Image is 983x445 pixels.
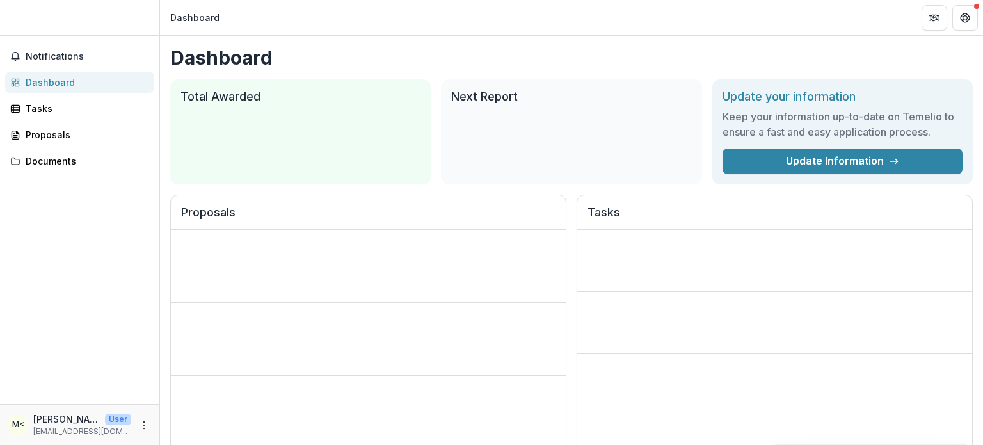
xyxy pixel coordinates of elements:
p: [EMAIL_ADDRESS][DOMAIN_NAME] [33,426,131,437]
a: Update Information [723,149,963,174]
h2: Tasks [587,206,962,230]
div: Dashboard [170,11,220,24]
div: Melanie Lambert <info@justwritegrants.com> <info@justwritegrants.com> [12,421,24,429]
h2: Proposals [181,206,555,230]
button: More [136,417,152,433]
p: User [105,414,131,425]
button: Get Help [952,5,978,31]
div: Dashboard [26,76,144,89]
span: Notifications [26,51,149,62]
h2: Total Awarded [180,90,420,104]
button: Partners [922,5,947,31]
a: Documents [5,150,154,172]
a: Tasks [5,98,154,119]
h2: Next Report [451,90,691,104]
a: Proposals [5,124,154,145]
div: Proposals [26,128,144,142]
a: Dashboard [5,72,154,93]
button: Notifications [5,46,154,67]
nav: breadcrumb [165,8,225,27]
div: Documents [26,154,144,168]
p: [PERSON_NAME] <[EMAIL_ADDRESS][DOMAIN_NAME]> <[EMAIL_ADDRESS][DOMAIN_NAME]> [33,412,100,426]
h3: Keep your information up-to-date on Temelio to ensure a fast and easy application process. [723,109,963,140]
h2: Update your information [723,90,963,104]
h1: Dashboard [170,46,973,69]
div: Tasks [26,102,144,115]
